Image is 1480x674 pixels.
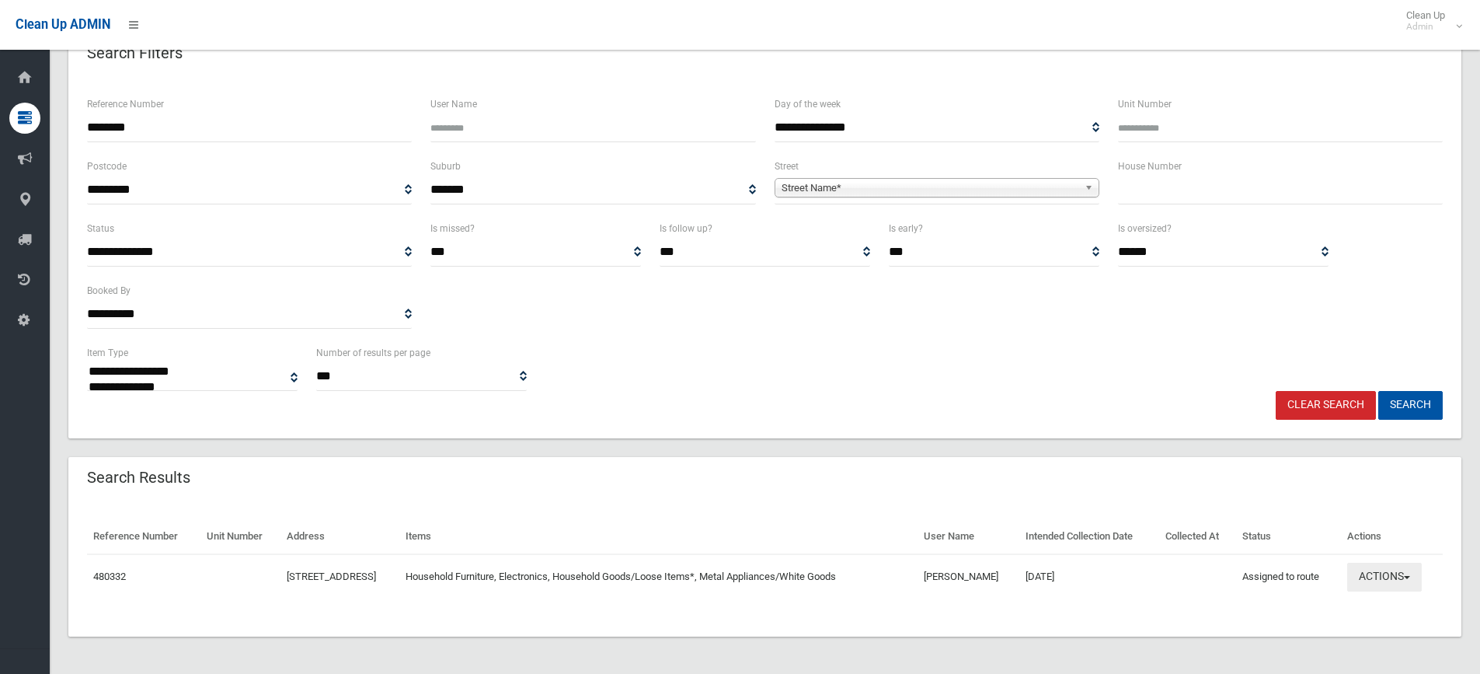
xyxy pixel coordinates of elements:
header: Search Results [68,463,209,493]
label: Is missed? [430,220,475,237]
label: Postcode [87,158,127,175]
label: Is follow up? [660,220,712,237]
label: Number of results per page [316,344,430,361]
label: Day of the week [775,96,841,113]
label: Is early? [889,220,923,237]
td: Assigned to route [1236,554,1341,599]
a: 480332 [93,571,126,582]
span: Clean Up [1398,9,1461,33]
button: Actions [1347,563,1422,592]
td: [PERSON_NAME] [918,554,1019,599]
label: Street [775,158,799,175]
button: Search [1378,391,1443,420]
a: Clear Search [1276,391,1376,420]
td: Household Furniture, Electronics, Household Goods/Loose Items*, Metal Appliances/White Goods [399,554,918,599]
th: Unit Number [200,519,280,554]
label: House Number [1118,158,1182,175]
label: Status [87,220,114,237]
small: Admin [1406,21,1445,33]
th: Collected At [1159,519,1236,554]
th: User Name [918,519,1019,554]
span: Street Name* [782,179,1078,197]
td: [DATE] [1019,554,1159,599]
label: Item Type [87,344,128,361]
header: Search Filters [68,38,201,68]
th: Actions [1341,519,1443,554]
label: Suburb [430,158,461,175]
label: Is oversized? [1118,220,1172,237]
th: Intended Collection Date [1019,519,1159,554]
th: Reference Number [87,519,200,554]
th: Items [399,519,918,554]
th: Address [280,519,399,554]
span: Clean Up ADMIN [16,17,110,32]
a: [STREET_ADDRESS] [287,571,376,582]
label: User Name [430,96,477,113]
label: Booked By [87,282,131,299]
th: Status [1236,519,1341,554]
label: Unit Number [1118,96,1172,113]
label: Reference Number [87,96,164,113]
